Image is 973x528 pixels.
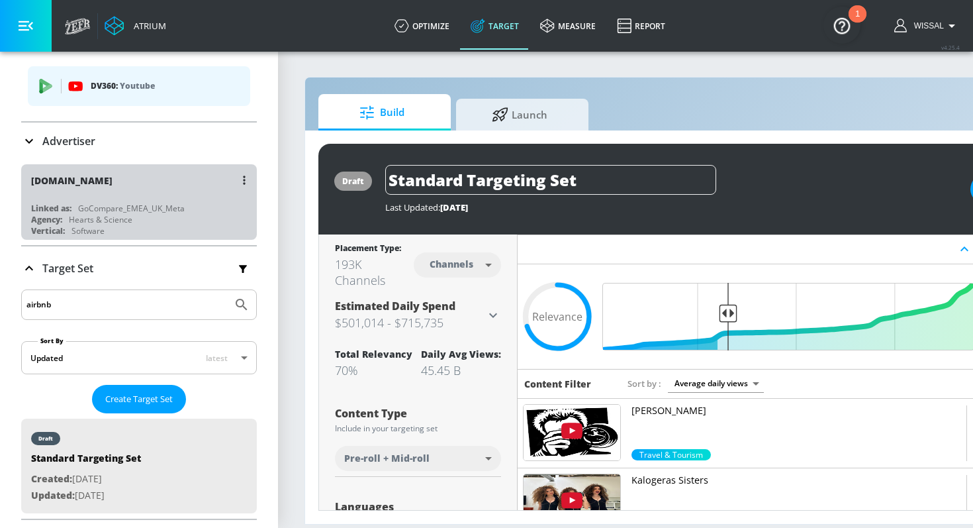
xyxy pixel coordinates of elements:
button: Submit Search [227,290,256,319]
div: Standard Targeting Set [31,452,141,471]
div: draftStandard Targeting SetCreated:[DATE]Updated:[DATE] [21,419,257,513]
span: Build [332,97,432,129]
div: Linked as: [31,203,71,214]
div: [DOMAIN_NAME]Linked as:GoCompare_EMEA_UK_MetaAgency:Hearts & ScienceVertical:Software [21,164,257,240]
div: Target Set [21,246,257,290]
p: Kalogeras Sisters [631,474,961,487]
a: Kalogeras Sisters [631,474,961,519]
a: optimize [384,2,460,50]
span: Launch [469,99,570,131]
div: GoCompare_EMEA_UK_Meta [78,203,185,214]
span: Estimated Daily Spend [335,299,455,313]
a: measure [530,2,606,50]
img: UUKaCalz5N5ienIbfPzEbYuA [524,405,620,460]
button: Create Target Set [92,385,186,413]
div: Atrium [128,20,166,32]
p: [DATE] [31,488,141,504]
div: 1 [855,14,860,31]
p: Youtube [120,79,155,93]
span: Sort by [627,378,661,390]
p: [DATE] [31,471,141,488]
span: Updated: [31,489,75,502]
div: Agency: [31,214,62,225]
ul: list of platforms [28,61,250,115]
p: Advertiser [42,134,95,148]
div: DV360: Youtube [28,66,250,106]
div: 70% [335,362,412,378]
span: Travel & Tourism [631,449,711,460]
div: Last Updated: [385,201,957,213]
div: Software [71,225,105,237]
div: Updated [30,352,63,364]
div: draft [342,176,364,187]
a: [PERSON_NAME] [631,404,961,449]
div: Vertical: [31,225,65,237]
span: login as: wissal.elhaddaoui@zefr.com [909,21,944,30]
p: Target Set [42,261,93,276]
a: Target [460,2,530,50]
div: Placement Type: [335,242,414,256]
h3: $501,014 - $715,735 [335,313,485,332]
input: Search by name or Id [26,296,227,313]
button: Wissal [894,18,960,34]
div: Advertiser [21,123,257,160]
div: Content Type [335,408,501,419]
div: draft [38,435,53,442]
div: Include in your targeting set [335,425,501,433]
div: Channels [423,258,480,270]
div: [DOMAIN_NAME] [31,174,113,187]
div: Daily Avg Views: [421,348,501,360]
label: Sort By [38,337,66,345]
div: Hearts & Science [69,214,132,225]
div: Languages [335,502,501,512]
a: Atrium [105,16,166,36]
button: Open Resource Center, 1 new notification [823,7,860,44]
span: [DATE] [440,201,468,213]
div: Target Set [21,290,257,519]
p: [PERSON_NAME] [631,404,961,417]
h6: Content Filter [524,378,591,390]
div: 193K Channels [335,256,414,288]
div: 90.0% [631,449,711,460]
span: Relevance [532,311,582,322]
a: Report [606,2,676,50]
span: Created: [31,472,72,485]
p: DV360: [91,79,240,93]
span: v 4.25.4 [941,44,960,51]
span: latest [206,352,228,364]
span: Pre-roll + Mid-roll [344,452,430,465]
div: 45.45 B [421,362,501,378]
div: Total Relevancy [335,348,412,360]
nav: list of Target Set [21,413,257,519]
div: Estimated Daily Spend$501,014 - $715,735 [335,299,501,332]
div: Average daily views [668,374,764,392]
span: Create Target Set [105,392,173,407]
